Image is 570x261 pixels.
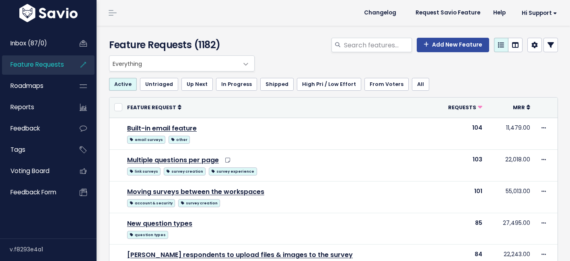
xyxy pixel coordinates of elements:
[2,141,67,159] a: Tags
[430,213,487,245] td: 85
[10,145,25,154] span: Tags
[178,198,220,208] a: survey creation
[2,98,67,116] a: Reports
[127,198,175,208] a: account & security
[487,149,535,181] td: 22,018.00
[448,104,476,111] span: Requests
[297,78,361,91] a: High Pri / Low Effort
[409,7,487,19] a: Request Savio Feature
[10,103,34,111] span: Reports
[127,136,165,144] span: email surveys
[260,78,294,91] a: Shipped
[109,55,255,71] span: Everything
[487,7,512,19] a: Help
[10,167,49,175] span: Voting Board
[10,239,97,260] div: v.f8293e4a1
[487,213,535,245] td: 27,495.00
[2,183,67,202] a: Feedback form
[216,78,257,91] a: In Progress
[127,155,219,165] a: Multiple questions per page
[209,166,257,176] a: survey experience
[164,166,206,176] a: survey creation
[10,124,40,133] span: Feedback
[2,119,67,138] a: Feedback
[127,166,161,176] a: link surveys
[10,60,64,69] span: Feature Requests
[109,78,558,91] ul: Filter feature requests
[140,78,178,91] a: Untriaged
[17,4,80,22] img: logo-white.9d6f32f41409.svg
[512,7,564,19] a: Hi Support
[448,103,482,111] a: Requests
[10,39,47,47] span: Inbox (87/0)
[169,136,190,144] span: other
[487,118,535,149] td: 11,479.00
[127,187,264,196] a: Moving surveys between the workspaces
[109,38,251,52] h4: Feature Requests (1182)
[127,104,176,111] span: Feature Request
[127,103,181,111] a: Feature Request
[127,124,197,133] a: Built-in email feature
[181,78,213,91] a: Up Next
[164,167,206,175] span: survey creation
[412,78,429,91] a: All
[343,38,412,52] input: Search features...
[209,167,257,175] span: survey experience
[169,134,190,144] a: other
[127,219,192,228] a: New question types
[178,199,220,207] span: survey creation
[109,78,137,91] a: Active
[2,34,67,53] a: Inbox (87/0)
[2,55,67,74] a: Feature Requests
[10,82,43,90] span: Roadmaps
[430,181,487,213] td: 101
[513,103,530,111] a: MRR
[2,77,67,95] a: Roadmaps
[109,56,238,71] span: Everything
[430,149,487,181] td: 103
[2,162,67,180] a: Voting Board
[364,78,409,91] a: From Voters
[430,118,487,149] td: 104
[127,134,165,144] a: email surveys
[487,181,535,213] td: 55,013.00
[127,229,168,239] a: question types
[127,231,168,239] span: question types
[364,10,396,16] span: Changelog
[127,199,175,207] span: account & security
[522,10,557,16] span: Hi Support
[127,250,353,259] a: [PERSON_NAME] respondents to upload files & images to the survey
[10,188,56,196] span: Feedback form
[127,167,161,175] span: link surveys
[513,104,525,111] span: MRR
[417,38,489,52] a: Add New Feature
